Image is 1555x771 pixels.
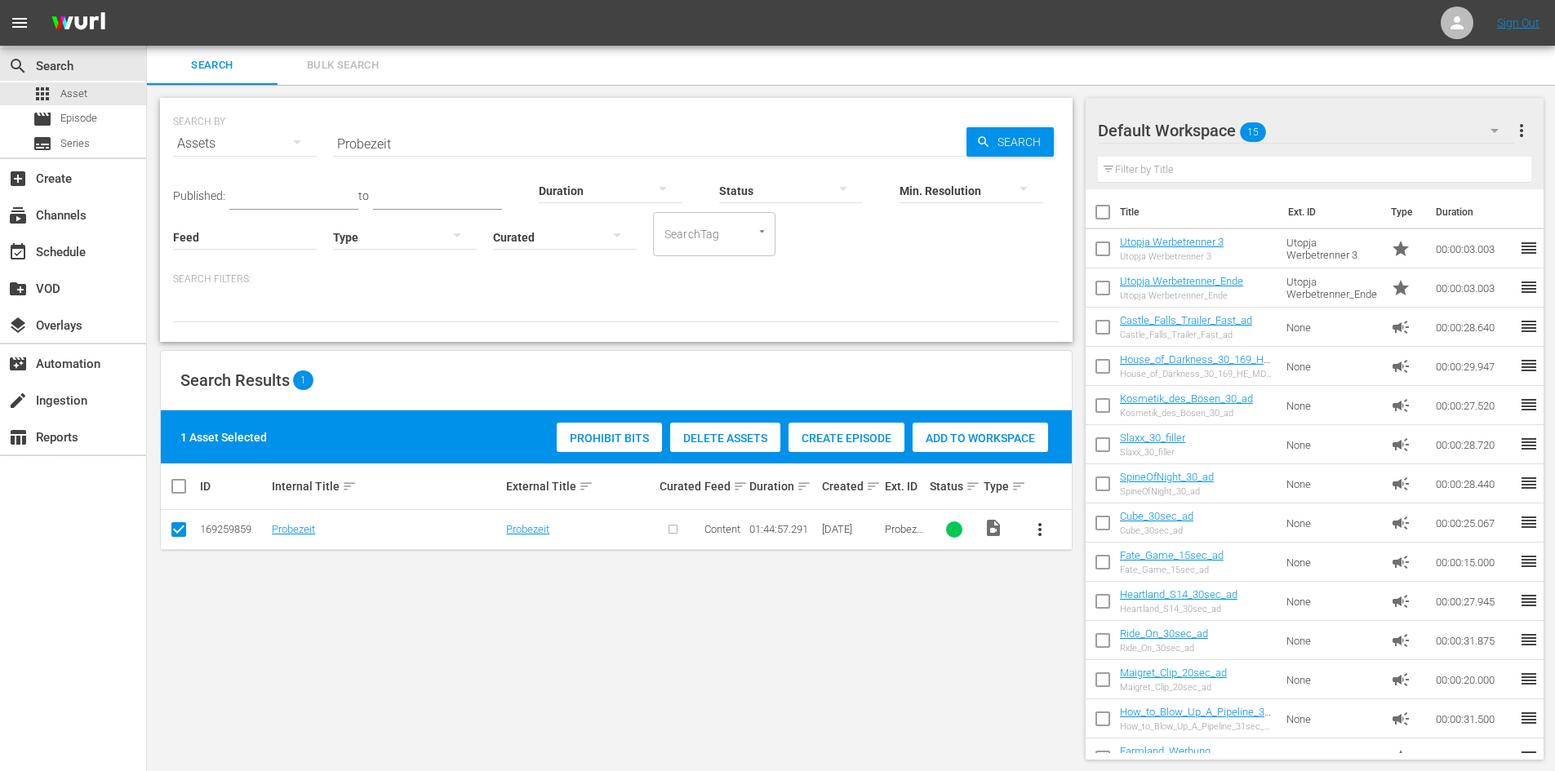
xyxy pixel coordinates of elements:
span: sort [866,479,881,494]
span: Ad [1391,474,1411,494]
span: Ad [1391,513,1411,533]
a: Farmland_Werbung [1120,745,1211,757]
span: Promo [1391,278,1411,298]
div: Feed [704,476,744,496]
span: Ad [1391,396,1411,415]
a: Probezeit [506,523,549,535]
div: Status [930,476,979,496]
span: reorder [1519,630,1539,649]
span: reorder [1519,277,1539,297]
span: 15 [1240,115,1266,149]
td: None [1280,699,1384,738]
div: SpineOfNight_30_ad [1120,486,1214,497]
button: Prohibit Bits [557,423,662,452]
div: [DATE] [822,523,880,535]
div: Castle_Falls_Trailer_Fast_ad [1120,330,1252,340]
div: Maigret_Clip_20sec_ad [1120,682,1227,693]
span: Probezeit [885,523,925,547]
td: None [1280,425,1384,464]
span: to [358,189,369,202]
span: Ad [1391,631,1411,650]
button: more_vert [1020,510,1060,549]
span: Asset [60,86,87,102]
td: 00:00:27.945 [1429,582,1519,621]
td: 00:00:28.440 [1429,464,1519,503]
span: reorder [1519,317,1539,336]
div: Ext. ID [885,480,925,493]
div: External Title [506,476,655,496]
span: reorder [1519,747,1539,767]
div: Internal Title [272,476,501,496]
a: Probezeit [272,523,315,535]
div: Duration [749,476,816,496]
span: Create Episode [789,432,904,445]
th: Duration [1426,189,1524,235]
div: House_of_Darkness_30_169_HE_MD_Ad [1120,369,1274,379]
span: Promo [1391,748,1411,768]
span: sort [579,479,593,494]
button: more_vert [1512,111,1531,150]
td: 00:00:31.875 [1429,621,1519,660]
span: Schedule [8,242,28,262]
a: Cube_30sec_ad [1120,510,1193,522]
span: Add to Workspace [913,432,1048,445]
td: 00:00:31.500 [1429,699,1519,738]
span: reorder [1519,356,1539,375]
a: Ride_On_30sec_ad [1120,627,1208,640]
span: 1 [293,370,313,390]
td: None [1280,308,1384,347]
span: Search [8,56,28,76]
span: reorder [1519,434,1539,454]
a: Utopja Werbetrenner 3 [1120,236,1224,248]
div: Type [984,476,1015,496]
a: Castle_Falls_Trailer_Fast_ad [1120,314,1252,326]
td: 00:00:28.640 [1429,308,1519,347]
div: Slaxx_30_filler [1120,447,1185,458]
a: House_of_Darkness_30_169_HE_MD_Ad [1120,353,1270,378]
div: 1 Asset Selected [180,429,267,445]
span: menu [10,13,29,33]
a: Maigret_Clip_20sec_ad [1120,667,1227,679]
th: Type [1381,189,1426,235]
td: 00:00:28.720 [1429,425,1519,464]
div: Heartland_S14_30sec_ad [1120,604,1237,614]
a: How_to_Blow_Up_A_Pipeline_31sec_ad [1120,706,1271,730]
span: Episode [60,110,97,126]
span: Asset [33,84,52,104]
span: Ad [1391,357,1411,376]
button: Open [754,224,770,239]
span: Ad [1391,670,1411,689]
div: Fate_Game_15sec_ad [1120,565,1224,575]
span: Series [60,135,90,152]
span: sort [966,479,980,494]
td: None [1280,503,1384,543]
div: Curated [660,480,700,493]
span: reorder [1519,669,1539,689]
span: reorder [1519,395,1539,414]
td: 00:00:03.003 [1429,229,1519,268]
span: Episode [33,109,52,129]
div: Cube_30sec_ad [1120,525,1193,536]
td: None [1280,347,1384,386]
button: Delete Assets [670,423,780,452]
th: Ext. ID [1278,189,1382,235]
span: Overlays [8,316,28,335]
div: Utopja Werbetrenner_Ende [1120,290,1243,301]
span: more_vert [1030,520,1050,539]
a: Slaxx_30_filler [1120,432,1185,444]
td: 00:00:25.067 [1429,503,1519,543]
div: ID [200,480,267,493]
td: 00:00:20.000 [1429,660,1519,699]
span: Promo [1391,239,1411,259]
td: Utopja Werbetrenner_Ende [1280,268,1384,308]
td: 00:00:03.003 [1429,268,1519,308]
a: Utopja Werbetrenner_Ende [1120,275,1243,287]
a: Kosmetik_des_Bösen_30_ad [1120,392,1253,405]
span: Delete Assets [670,432,780,445]
span: Search Results [180,370,290,390]
td: None [1280,582,1384,621]
span: Video [984,518,1003,538]
span: more_vert [1512,121,1531,140]
span: Series [33,134,52,153]
span: reorder [1519,552,1539,571]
